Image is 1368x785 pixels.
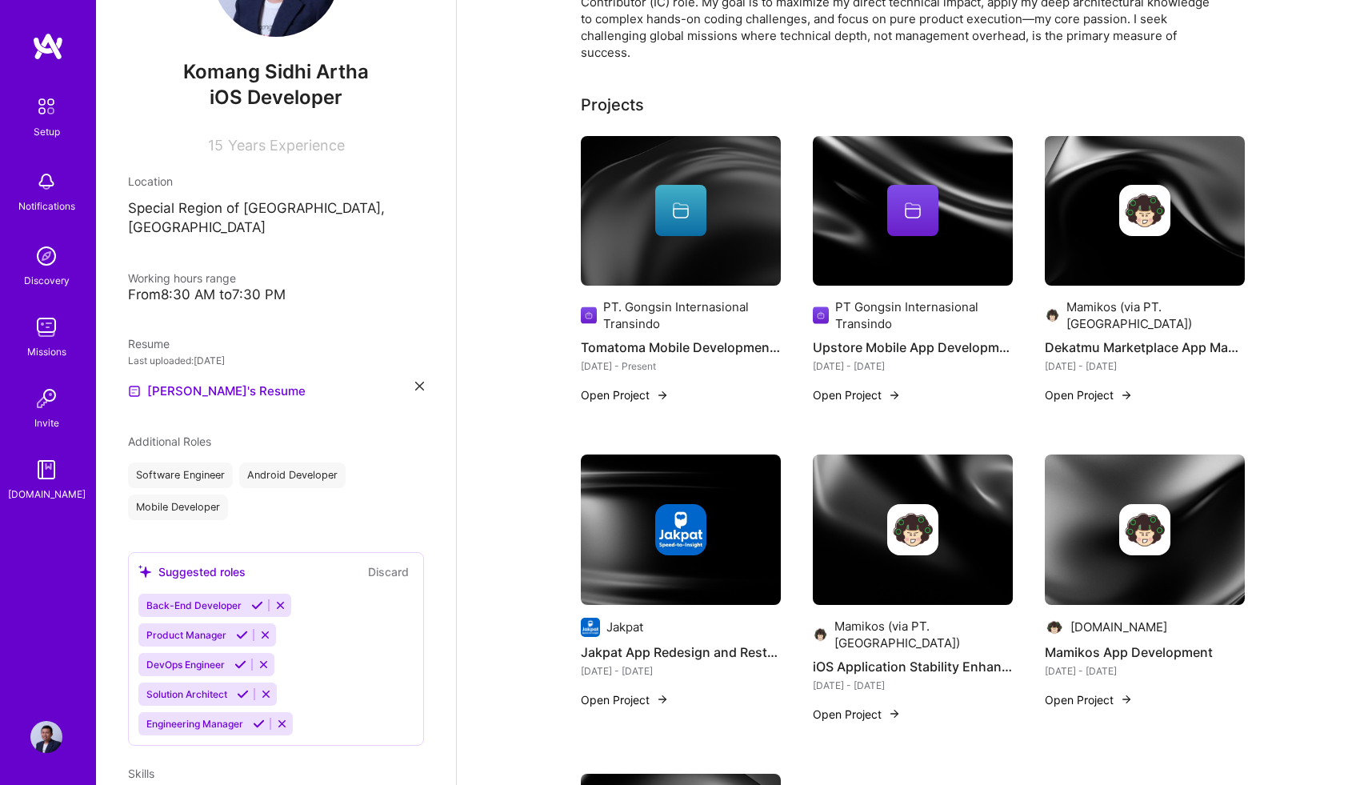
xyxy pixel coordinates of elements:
[581,306,598,325] img: Company logo
[34,415,59,431] div: Invite
[1066,298,1245,332] div: Mamikos (via PT. [GEOGRAPHIC_DATA])
[128,435,211,448] span: Additional Roles
[1119,504,1170,555] img: Company logo
[581,386,669,403] button: Open Project
[27,343,66,360] div: Missions
[260,688,272,700] i: Reject
[128,385,141,398] img: Resume
[18,198,75,214] div: Notifications
[581,691,669,708] button: Open Project
[813,136,1013,286] img: cover
[1045,306,1060,325] img: Company logo
[1045,358,1245,374] div: [DATE] - [DATE]
[603,298,780,332] div: PT. Gongsin Internasional Transindo
[1070,619,1167,635] div: [DOMAIN_NAME]
[237,688,249,700] i: Accept
[581,642,781,663] h4: Jakpat App Redesign and Restructure
[26,721,66,753] a: User Avatar
[1045,136,1245,286] img: cover
[363,563,414,581] button: Discard
[1045,386,1133,403] button: Open Project
[210,86,342,109] span: iOS Developer
[1045,618,1064,637] img: Company logo
[236,629,248,641] i: Accept
[128,352,424,369] div: Last uploaded: [DATE]
[1045,691,1133,708] button: Open Project
[128,173,424,190] div: Location
[276,718,288,730] i: Reject
[138,563,246,580] div: Suggested roles
[128,463,233,488] div: Software Engineer
[30,721,62,753] img: User Avatar
[253,718,265,730] i: Accept
[146,629,226,641] span: Product Manager
[30,166,62,198] img: bell
[1120,389,1133,402] img: arrow-right
[138,565,152,579] i: icon SuggestedTeams
[1120,693,1133,706] img: arrow-right
[888,389,901,402] img: arrow-right
[30,311,62,343] img: teamwork
[655,504,706,555] img: Company logo
[834,618,1013,651] div: Mamikos (via PT. [GEOGRAPHIC_DATA])
[813,386,901,403] button: Open Project
[30,240,62,272] img: discovery
[128,495,228,520] div: Mobile Developer
[835,298,1012,332] div: PT Gongsin Internasional Transindo
[30,90,63,123] img: setup
[813,677,1013,694] div: [DATE] - [DATE]
[581,663,781,679] div: [DATE] - [DATE]
[1119,185,1170,236] img: Company logo
[813,306,830,325] img: Company logo
[128,271,236,285] span: Working hours range
[1045,455,1245,605] img: cover
[813,706,901,723] button: Open Project
[581,136,781,286] img: cover
[228,137,345,154] span: Years Experience
[234,659,246,671] i: Accept
[813,358,1013,374] div: [DATE] - [DATE]
[24,272,70,289] div: Discovery
[813,625,828,644] img: Company logo
[813,337,1013,358] h4: Upstore Mobile App Development
[258,659,270,671] i: Reject
[259,629,271,641] i: Reject
[146,599,242,611] span: Back-End Developer
[813,656,1013,677] h4: iOS Application Stability Enhancement
[813,455,1013,605] img: cover
[415,382,424,390] i: icon Close
[581,93,644,117] div: Projects
[1045,337,1245,358] h4: Dekatmu Marketplace App Management
[1045,663,1245,679] div: [DATE] - [DATE]
[146,659,225,671] span: DevOps Engineer
[128,60,424,84] span: Komang Sidhi Artha
[656,693,669,706] img: arrow-right
[146,718,243,730] span: Engineering Manager
[8,486,86,503] div: [DOMAIN_NAME]
[274,599,286,611] i: Reject
[30,382,62,415] img: Invite
[32,32,64,61] img: logo
[581,337,781,358] h4: Tomatoma Mobile Development Leadership
[1045,642,1245,663] h4: Mamikos App Development
[581,455,781,605] img: cover
[581,618,600,637] img: Company logo
[128,767,154,780] span: Skills
[34,123,60,140] div: Setup
[887,504,938,555] img: Company logo
[239,463,346,488] div: Android Developer
[146,688,227,700] span: Solution Architect
[128,199,424,238] p: Special Region of [GEOGRAPHIC_DATA], [GEOGRAPHIC_DATA]
[128,337,170,350] span: Resume
[656,389,669,402] img: arrow-right
[30,454,62,486] img: guide book
[208,137,223,154] span: 15
[128,382,306,401] a: [PERSON_NAME]'s Resume
[251,599,263,611] i: Accept
[128,286,424,303] div: From 8:30 AM to 7:30 PM
[606,619,643,635] div: Jakpat
[888,707,901,720] img: arrow-right
[581,358,781,374] div: [DATE] - Present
